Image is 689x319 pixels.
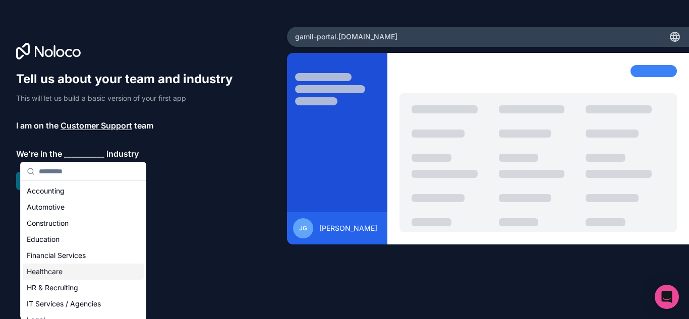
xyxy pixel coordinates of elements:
[319,223,377,233] span: [PERSON_NAME]
[23,183,144,199] div: Accounting
[16,119,59,132] span: I am on the
[295,32,397,42] span: gamil-portal .[DOMAIN_NAME]
[23,280,144,296] div: HR & Recruiting
[134,119,153,132] span: team
[16,93,242,103] p: This will let us build a basic version of your first app
[23,231,144,247] div: Education
[299,224,307,232] span: jg
[64,148,104,160] span: __________
[16,71,242,87] h1: Tell us about your team and industry
[61,119,132,132] span: Customer Support
[23,264,144,280] div: Healthcare
[655,285,679,309] div: Open Intercom Messenger
[23,296,144,312] div: IT Services / Agencies
[23,215,144,231] div: Construction
[16,148,62,160] span: We’re in the
[23,199,144,215] div: Automotive
[106,148,139,160] span: industry
[23,247,144,264] div: Financial Services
